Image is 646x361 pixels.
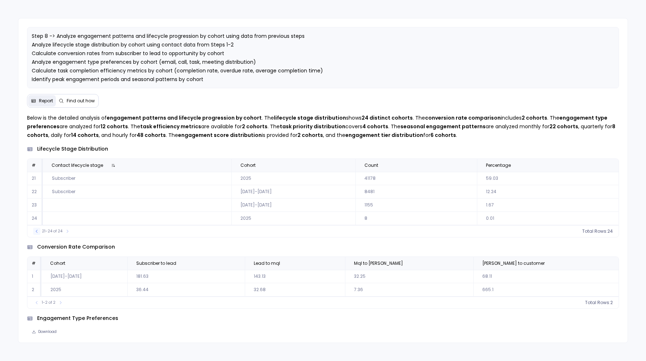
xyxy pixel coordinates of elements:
[39,98,53,104] span: Report
[231,199,355,212] td: [DATE]-[DATE]
[27,113,619,139] p: Below is the detailed analysis of . The shows . The includes . The are analyzed for . The are ava...
[362,123,388,130] strong: 4 cohorts
[297,132,323,139] strong: 2 cohorts
[486,162,511,168] span: Percentage
[127,283,244,297] td: 36.44
[254,260,280,266] span: Lead to mql
[610,300,613,306] span: 2
[355,199,477,212] td: 1155
[430,132,456,139] strong: 6 cohorts
[67,98,95,104] span: Find out how
[345,132,423,139] strong: engagement tier distribution
[43,185,231,199] td: Subscriber
[27,172,43,185] td: 21
[28,95,56,107] button: Report
[242,123,267,130] strong: 2 cohorts
[56,95,98,107] button: Find out how
[27,212,43,225] td: 24
[585,300,610,306] span: Total Rows:
[32,32,323,92] span: Step 8 -> Analyze engagement patterns and lifecycle progression by cohort using data from previou...
[355,185,477,199] td: 8481
[401,123,486,130] strong: seasonal engagement patterns
[27,283,41,297] td: 2
[37,243,115,251] span: conversion rate comparison
[477,199,619,212] td: 1.67
[364,162,378,168] span: Count
[354,260,403,266] span: Mql to [PERSON_NAME]
[37,315,118,322] span: engagement type preferences
[240,162,256,168] span: Cohort
[38,329,57,334] span: Download
[107,114,262,121] strong: engagement patterns and lifecycle progression by cohort
[41,270,127,283] td: [DATE]-[DATE]
[32,260,36,266] span: #
[280,123,345,130] strong: task priority distribution
[42,300,56,306] span: 1-2 of 2
[32,162,36,168] span: #
[473,283,619,297] td: 665.1
[362,114,413,121] strong: 24 distinct cohorts
[274,114,346,121] strong: lifecycle stage distribution
[37,145,108,153] span: lifecycle stage distribution
[178,132,262,139] strong: engagement score distribution
[27,199,43,212] td: 23
[101,123,128,130] strong: 12 cohorts
[27,270,41,283] td: 1
[245,270,345,283] td: 143.13
[473,270,619,283] td: 68.11
[231,212,355,225] td: 2025
[477,172,619,185] td: 59.03
[71,132,99,139] strong: 14 cohorts
[482,260,545,266] span: [PERSON_NAME] to customer
[42,228,62,234] span: 21-24 of 24
[231,185,355,199] td: [DATE]-[DATE]
[549,123,578,130] strong: 22 cohorts
[50,260,65,266] span: Cohort
[355,172,477,185] td: 41178
[140,123,201,130] strong: task efficiency metrics
[355,212,477,225] td: 8
[425,114,501,121] strong: conversion rate comparison
[43,172,231,185] td: Subscriber
[607,228,613,234] span: 24
[345,270,474,283] td: 32.25
[477,212,619,225] td: 0.01
[477,185,619,199] td: 12.24
[27,327,61,337] button: Download
[41,283,127,297] td: 2025
[136,260,176,266] span: Subscriber to lead
[245,283,345,297] td: 32.68
[522,114,547,121] strong: 2 cohorts
[127,270,244,283] td: 181.63
[231,172,355,185] td: 2025
[137,132,166,139] strong: 48 cohorts
[27,185,43,199] td: 22
[345,283,474,297] td: 7.36
[52,162,103,168] span: Contact lifecycle stage
[582,228,607,234] span: Total Rows:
